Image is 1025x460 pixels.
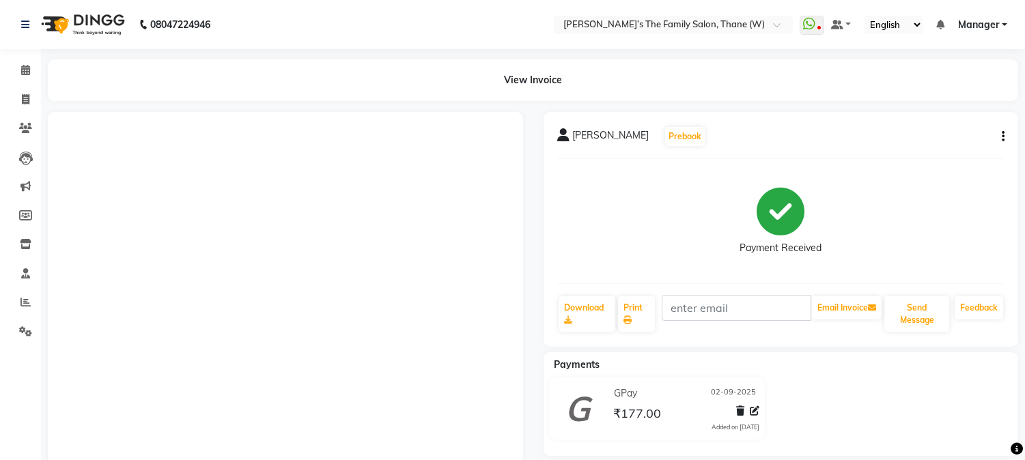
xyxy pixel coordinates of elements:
[35,5,128,44] img: logo
[884,296,949,332] button: Send Message
[711,386,756,401] span: 02-09-2025
[554,358,600,371] span: Payments
[614,386,637,401] span: GPay
[559,296,615,332] a: Download
[618,296,655,332] a: Print
[740,241,822,255] div: Payment Received
[812,296,882,319] button: Email Invoice
[613,405,661,425] span: ₹177.00
[150,5,210,44] b: 08047224946
[665,127,705,146] button: Prebook
[958,18,999,32] span: Manager
[712,422,759,432] div: Added on [DATE]
[662,295,811,321] input: enter email
[48,59,1018,101] div: View Invoice
[572,128,649,147] span: [PERSON_NAME]
[955,296,1003,319] a: Feedback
